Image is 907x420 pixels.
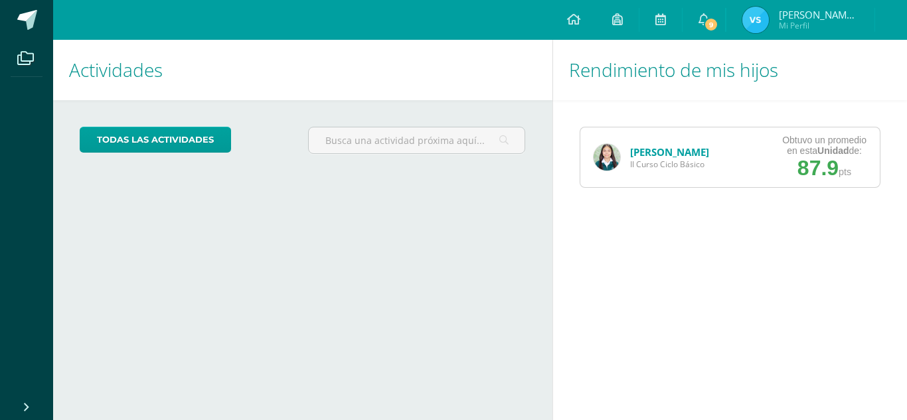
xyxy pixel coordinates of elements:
strong: Unidad [817,145,849,156]
span: 9 [704,17,718,32]
div: Obtuvo un promedio en esta de: [782,135,866,156]
img: 88e6488dbb57171ecd1ce3f4fc407ba6.png [594,144,620,171]
span: Mi Perfil [779,20,859,31]
a: todas las Actividades [80,127,231,153]
span: [PERSON_NAME] [US_STATE] [779,8,859,21]
input: Busca una actividad próxima aquí... [309,127,525,153]
span: 87.9 [797,156,839,180]
h1: Actividades [69,40,536,100]
h1: Rendimiento de mis hijos [569,40,892,100]
span: pts [839,167,851,177]
img: 9ac376e517150ea7a947938ae8e8916a.png [742,7,769,33]
span: II Curso Ciclo Básico [630,159,709,170]
a: [PERSON_NAME] [630,145,709,159]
